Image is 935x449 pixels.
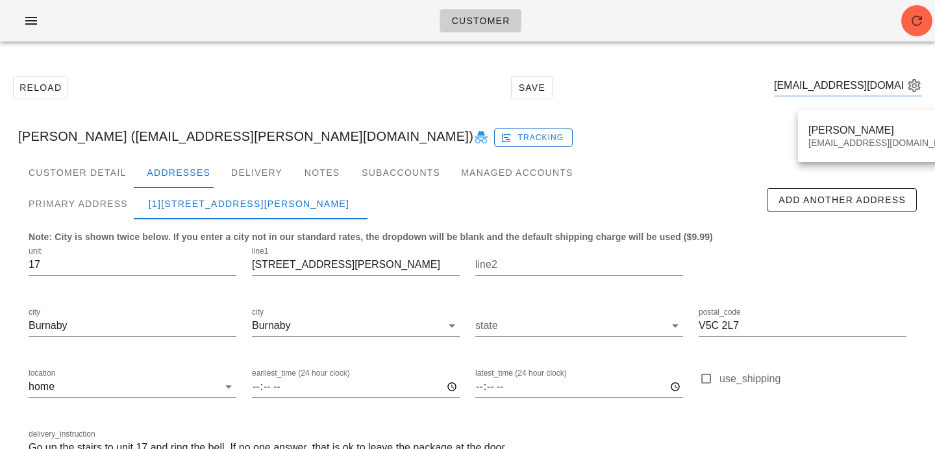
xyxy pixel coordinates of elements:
[8,115,927,157] div: [PERSON_NAME] ([EMAIL_ADDRESS][PERSON_NAME][DOMAIN_NAME])
[494,126,573,147] a: Tracking
[221,157,293,188] div: Delivery
[517,82,547,93] span: Save
[767,188,917,212] button: Add Another Address
[451,157,583,188] div: Managed Accounts
[503,132,564,143] span: Tracking
[29,369,55,378] label: location
[293,157,351,188] div: Notes
[475,369,567,378] label: latest_time (24 hour clock)
[29,308,40,317] label: city
[29,247,41,256] label: unit
[19,82,62,93] span: Reload
[18,188,138,219] div: Primary Address
[451,16,510,26] span: Customer
[252,247,268,256] label: line1
[511,76,553,99] button: Save
[18,157,136,188] div: Customer Detail
[138,188,360,219] div: [1][STREET_ADDRESS][PERSON_NAME]
[475,315,683,336] div: state
[699,308,741,317] label: postal_code
[252,369,350,378] label: earliest_time (24 hour clock)
[13,76,68,99] button: Reload
[29,376,236,397] div: locationhome
[494,128,573,147] button: Tracking
[906,78,922,93] button: appended action
[778,195,906,205] span: Add Another Address
[136,157,221,188] div: Addresses
[440,9,521,32] a: Customer
[252,320,291,332] div: Burnaby
[29,430,95,439] label: delivery_instruction
[29,232,713,242] b: Note: City is shown twice below. If you enter a city not in our standard rates, the dropdown will...
[29,381,55,393] div: home
[351,157,451,188] div: Subaccounts
[252,308,264,317] label: city
[719,372,906,385] label: use_shipping
[774,75,904,96] input: Search by email or name
[252,315,460,336] div: cityBurnaby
